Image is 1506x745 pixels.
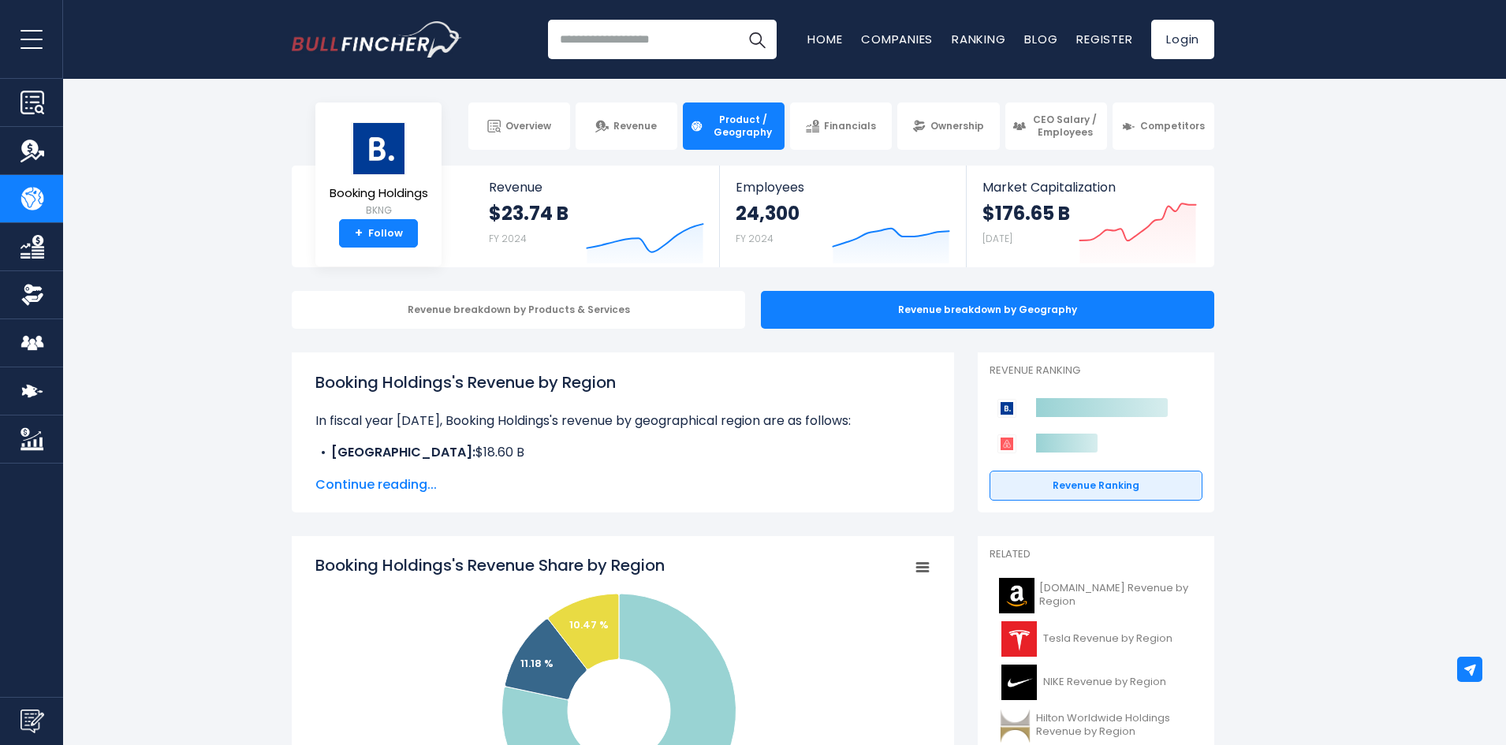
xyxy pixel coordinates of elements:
b: Other Geographical Areas: [331,462,505,480]
b: [GEOGRAPHIC_DATA]: [331,443,475,461]
span: Overview [505,120,551,132]
tspan: Booking Holdings's Revenue Share by Region [315,554,665,576]
a: Overview [468,102,570,150]
small: BKNG [330,203,428,218]
span: Revenue [613,120,657,132]
span: Revenue [489,180,704,195]
a: Companies [861,31,933,47]
p: Related [990,548,1202,561]
a: Employees 24,300 FY 2024 [720,166,965,267]
img: NKE logo [999,665,1038,700]
a: Financials [790,102,892,150]
small: [DATE] [982,232,1012,245]
span: Product / Geography [708,114,777,138]
a: Revenue [576,102,677,150]
div: Revenue breakdown by Products & Services [292,291,745,329]
text: 11.18 % [520,656,554,671]
img: Bullfincher logo [292,21,462,58]
div: Revenue breakdown by Geography [761,291,1214,329]
a: CEO Salary / Employees [1005,102,1107,150]
span: Continue reading... [315,475,930,494]
a: Ranking [952,31,1005,47]
a: Go to homepage [292,21,461,58]
strong: + [355,226,363,240]
span: CEO Salary / Employees [1031,114,1100,138]
small: FY 2024 [736,232,774,245]
span: Ownership [930,120,984,132]
a: Market Capitalization $176.65 B [DATE] [967,166,1213,267]
span: [DOMAIN_NAME] Revenue by Region [1039,582,1193,609]
p: Revenue Ranking [990,364,1202,378]
a: Revenue Ranking [990,471,1202,501]
a: Revenue $23.74 B FY 2024 [473,166,720,267]
a: Register [1076,31,1132,47]
small: FY 2024 [489,232,527,245]
span: Financials [824,120,876,132]
span: Hilton Worldwide Holdings Revenue by Region [1036,712,1193,739]
a: [DOMAIN_NAME] Revenue by Region [990,574,1202,617]
a: Product / Geography [683,102,785,150]
span: Competitors [1140,120,1205,132]
a: Booking Holdings BKNG [329,121,429,220]
a: +Follow [339,219,418,248]
li: $2.65 B [315,462,930,481]
img: Airbnb competitors logo [997,434,1016,453]
span: Market Capitalization [982,180,1197,195]
h1: Booking Holdings's Revenue by Region [315,371,930,394]
a: Home [807,31,842,47]
img: Ownership [21,283,44,307]
strong: $176.65 B [982,201,1070,225]
strong: $23.74 B [489,201,568,225]
img: Booking Holdings competitors logo [997,399,1016,418]
span: Booking Holdings [330,187,428,200]
img: AMZN logo [999,578,1034,613]
span: NIKE Revenue by Region [1043,676,1166,689]
img: TSLA logo [999,621,1038,657]
a: Competitors [1113,102,1214,150]
span: Employees [736,180,949,195]
li: $18.60 B [315,443,930,462]
a: NIKE Revenue by Region [990,661,1202,704]
button: Search [737,20,777,59]
a: Blog [1024,31,1057,47]
p: In fiscal year [DATE], Booking Holdings's revenue by geographical region are as follows: [315,412,930,430]
text: 10.47 % [569,617,609,632]
img: HLT logo [999,708,1031,743]
a: Tesla Revenue by Region [990,617,1202,661]
strong: 24,300 [736,201,800,225]
a: Ownership [897,102,999,150]
span: Tesla Revenue by Region [1043,632,1172,646]
a: Login [1151,20,1214,59]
